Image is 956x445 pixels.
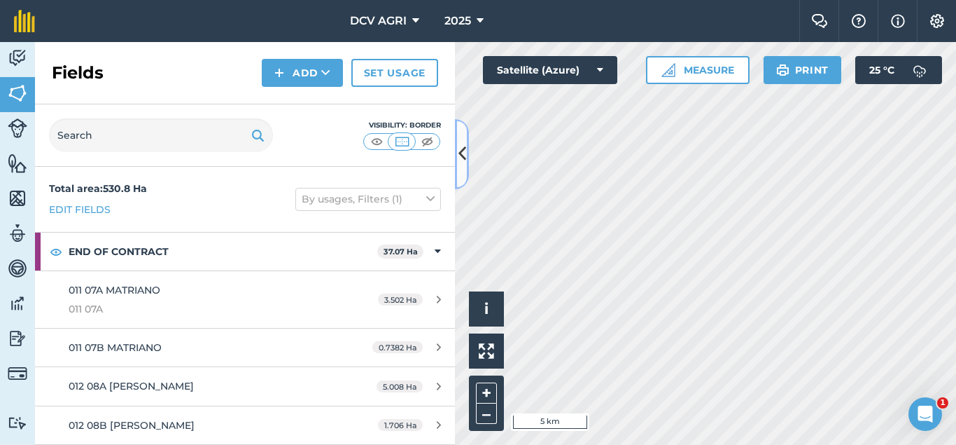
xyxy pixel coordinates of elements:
input: Search [49,118,273,152]
button: Measure [646,56,750,84]
img: Two speech bubbles overlapping with the left bubble in the forefront [811,14,828,28]
button: Satellite (Azure) [483,56,617,84]
img: svg+xml;base64,PD94bWwgdmVyc2lvbj0iMS4wIiBlbmNvZGluZz0idXRmLTgiPz4KPCEtLSBHZW5lcmF0b3I6IEFkb2JlIE... [8,48,27,69]
span: 3.502 Ha [378,294,423,306]
img: svg+xml;base64,PD94bWwgdmVyc2lvbj0iMS4wIiBlbmNvZGluZz0idXRmLTgiPz4KPCEtLSBHZW5lcmF0b3I6IEFkb2JlIE... [8,118,27,138]
img: svg+xml;base64,PD94bWwgdmVyc2lvbj0iMS4wIiBlbmNvZGluZz0idXRmLTgiPz4KPCEtLSBHZW5lcmF0b3I6IEFkb2JlIE... [8,328,27,349]
span: 011 07A MATRIANO [69,284,160,296]
img: svg+xml;base64,PHN2ZyB4bWxucz0iaHR0cDovL3d3dy53My5vcmcvMjAwMC9zdmciIHdpZHRoPSI1NiIgaGVpZ2h0PSI2MC... [8,188,27,209]
img: Four arrows, one pointing top left, one top right, one bottom right and the last bottom left [479,343,494,359]
h2: Fields [52,62,104,84]
img: svg+xml;base64,PHN2ZyB4bWxucz0iaHR0cDovL3d3dy53My5vcmcvMjAwMC9zdmciIHdpZHRoPSI1MCIgaGVpZ2h0PSI0MC... [393,135,411,149]
img: svg+xml;base64,PD94bWwgdmVyc2lvbj0iMS4wIiBlbmNvZGluZz0idXRmLTgiPz4KPCEtLSBHZW5lcmF0b3I6IEFkb2JlIE... [906,56,934,84]
button: + [476,383,497,404]
span: 012 08A [PERSON_NAME] [69,380,194,392]
img: svg+xml;base64,PHN2ZyB4bWxucz0iaHR0cDovL3d3dy53My5vcmcvMjAwMC9zdmciIHdpZHRoPSI1MCIgaGVpZ2h0PSI0MC... [368,135,386,149]
img: svg+xml;base64,PHN2ZyB4bWxucz0iaHR0cDovL3d3dy53My5vcmcvMjAwMC9zdmciIHdpZHRoPSI1MCIgaGVpZ2h0PSI0MC... [419,135,436,149]
button: i [469,292,504,327]
img: svg+xml;base64,PHN2ZyB4bWxucz0iaHR0cDovL3d3dy53My5vcmcvMjAwMC9zdmciIHdpZHRoPSIxOSIgaGVpZ2h0PSIyNC... [251,127,265,144]
span: 2025 [444,13,471,29]
span: 5.008 Ha [377,381,423,392]
a: Set usage [351,59,438,87]
strong: Total area : 530.8 Ha [49,182,147,195]
button: – [476,404,497,424]
span: i [484,300,488,317]
img: svg+xml;base64,PHN2ZyB4bWxucz0iaHR0cDovL3d3dy53My5vcmcvMjAwMC9zdmciIHdpZHRoPSIxNyIgaGVpZ2h0PSIxNy... [891,13,905,29]
div: END OF CONTRACT37.07 Ha [35,233,455,271]
span: 0.7382 Ha [372,341,423,353]
img: svg+xml;base64,PHN2ZyB4bWxucz0iaHR0cDovL3d3dy53My5vcmcvMjAwMC9zdmciIHdpZHRoPSIxOCIgaGVpZ2h0PSIyNC... [50,243,62,260]
button: Add [262,59,343,87]
span: 011 07B MATRIANO [69,341,162,354]
img: fieldmargin Logo [14,10,35,32]
img: svg+xml;base64,PHN2ZyB4bWxucz0iaHR0cDovL3d3dy53My5vcmcvMjAwMC9zdmciIHdpZHRoPSI1NiIgaGVpZ2h0PSI2MC... [8,83,27,104]
span: 011 07A [69,301,332,317]
strong: 37.07 Ha [384,247,418,256]
img: svg+xml;base64,PD94bWwgdmVyc2lvbj0iMS4wIiBlbmNvZGluZz0idXRmLTgiPz4KPCEtLSBHZW5lcmF0b3I6IEFkb2JlIE... [8,416,27,430]
span: 25 ° C [869,56,894,84]
a: 011 07A MATRIANO011 07A3.502 Ha [35,271,455,328]
button: 25 °C [855,56,942,84]
img: A question mark icon [850,14,867,28]
span: 012 08B [PERSON_NAME] [69,419,195,432]
img: A cog icon [929,14,946,28]
iframe: Intercom live chat [908,397,942,431]
img: svg+xml;base64,PD94bWwgdmVyc2lvbj0iMS4wIiBlbmNvZGluZz0idXRmLTgiPz4KPCEtLSBHZW5lcmF0b3I6IEFkb2JlIE... [8,364,27,383]
strong: END OF CONTRACT [69,233,377,271]
img: svg+xml;base64,PD94bWwgdmVyc2lvbj0iMS4wIiBlbmNvZGluZz0idXRmLTgiPz4KPCEtLSBHZW5lcmF0b3I6IEFkb2JlIE... [8,223,27,244]
span: DCV AGRI [350,13,407,29]
img: svg+xml;base64,PD94bWwgdmVyc2lvbj0iMS4wIiBlbmNvZGluZz0idXRmLTgiPz4KPCEtLSBHZW5lcmF0b3I6IEFkb2JlIE... [8,293,27,314]
span: 1.706 Ha [378,419,423,431]
span: 1 [937,397,948,409]
button: Print [764,56,842,84]
a: 012 08B [PERSON_NAME]1.706 Ha [35,406,455,444]
a: Edit fields [49,202,111,217]
img: svg+xml;base64,PD94bWwgdmVyc2lvbj0iMS4wIiBlbmNvZGluZz0idXRmLTgiPz4KPCEtLSBHZW5lcmF0b3I6IEFkb2JlIE... [8,258,27,279]
img: Ruler icon [661,63,675,77]
a: 011 07B MATRIANO0.7382 Ha [35,329,455,367]
img: svg+xml;base64,PHN2ZyB4bWxucz0iaHR0cDovL3d3dy53My5vcmcvMjAwMC9zdmciIHdpZHRoPSIxNCIgaGVpZ2h0PSIyNC... [274,64,284,81]
button: By usages, Filters (1) [295,188,441,210]
a: 012 08A [PERSON_NAME]5.008 Ha [35,367,455,405]
div: Visibility: Border [363,120,441,131]
img: svg+xml;base64,PHN2ZyB4bWxucz0iaHR0cDovL3d3dy53My5vcmcvMjAwMC9zdmciIHdpZHRoPSIxOSIgaGVpZ2h0PSIyNC... [776,62,789,78]
img: svg+xml;base64,PHN2ZyB4bWxucz0iaHR0cDovL3d3dy53My5vcmcvMjAwMC9zdmciIHdpZHRoPSI1NiIgaGVpZ2h0PSI2MC... [8,153,27,174]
